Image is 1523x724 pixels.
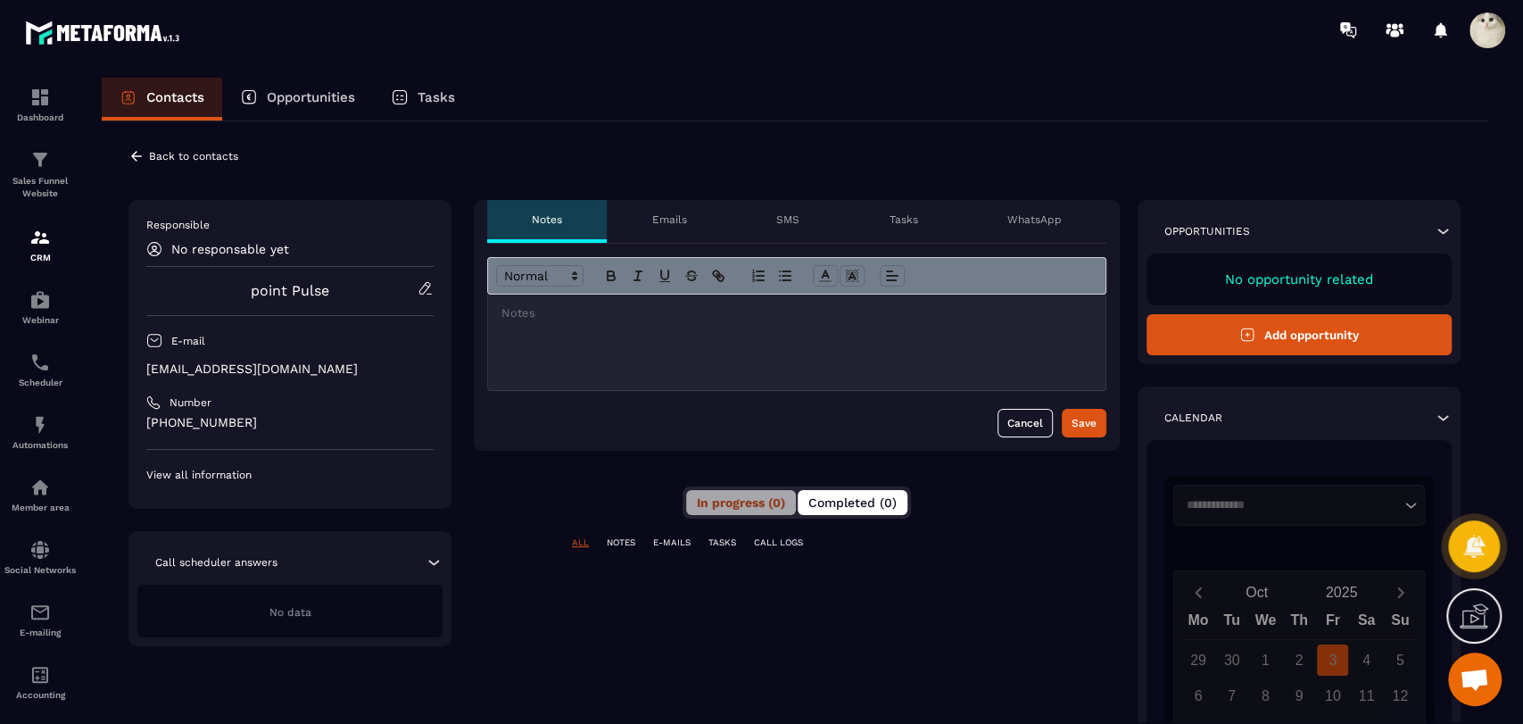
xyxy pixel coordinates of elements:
p: Dashboard [4,112,76,122]
p: No responsable yet [171,242,289,256]
a: automationsautomationsAutomations [4,401,76,463]
p: Tasks [889,212,917,227]
img: automations [29,289,51,311]
p: Emails [652,212,687,227]
p: Opportunities [1164,224,1250,238]
p: Webinar [4,315,76,325]
p: Social Networks [4,565,76,575]
img: formation [29,87,51,108]
p: Sales Funnel Website [4,175,76,200]
img: formation [29,227,51,248]
p: No opportunity related [1164,271,1434,287]
p: ALL [572,537,589,549]
p: [PHONE_NUMBER] [146,414,434,431]
p: NOTES [607,537,635,549]
a: formationformationSales Funnel Website [4,136,76,213]
a: accountantaccountantAccounting [4,651,76,713]
div: Mở cuộc trò chuyện [1448,653,1502,706]
p: [EMAIL_ADDRESS][DOMAIN_NAME] [146,361,434,378]
p: E-mail [171,334,205,348]
p: CALL LOGS [754,537,803,549]
p: SMS [776,212,799,227]
img: email [29,602,51,623]
a: Tasks [373,78,473,121]
a: formationformationDashboard [4,73,76,136]
img: accountant [29,664,51,686]
p: E-MAILS [653,537,691,549]
p: E-mailing [4,628,76,637]
p: Calendar [1164,411,1222,425]
span: No data [269,606,311,619]
img: formation [29,149,51,171]
img: automations [29,477,51,498]
p: TASKS [708,537,736,549]
a: schedulerschedulerScheduler [4,338,76,401]
button: Add opportunity [1146,314,1452,355]
a: point Pulse [251,282,329,299]
p: Automations [4,440,76,450]
p: Call scheduler answers [155,555,277,570]
a: automationsautomationsWebinar [4,276,76,338]
p: Scheduler [4,378,76,387]
p: Member area [4,503,76,512]
p: Responsible [146,218,434,232]
p: Opportunities [267,89,355,105]
button: Save [1062,409,1106,437]
p: View all information [146,468,434,482]
a: formationformationCRM [4,213,76,276]
img: automations [29,414,51,436]
a: social-networksocial-networkSocial Networks [4,526,76,588]
p: WhatsApp [1007,212,1062,227]
p: Tasks [418,89,455,105]
button: Cancel [997,409,1053,437]
p: Notes [532,212,562,227]
div: Save [1072,414,1097,432]
a: Opportunities [222,78,373,121]
img: scheduler [29,352,51,373]
a: emailemailE-mailing [4,588,76,651]
a: automationsautomationsMember area [4,463,76,526]
button: Completed (0) [798,490,907,515]
p: Accounting [4,690,76,700]
span: Completed (0) [808,495,897,510]
p: Back to contacts [149,150,238,162]
button: In progress (0) [686,490,796,515]
p: Contacts [146,89,204,105]
a: Contacts [102,78,222,121]
p: Number [170,395,211,410]
span: In progress (0) [697,495,785,510]
img: social-network [29,539,51,561]
p: CRM [4,253,76,262]
img: logo [25,16,186,49]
